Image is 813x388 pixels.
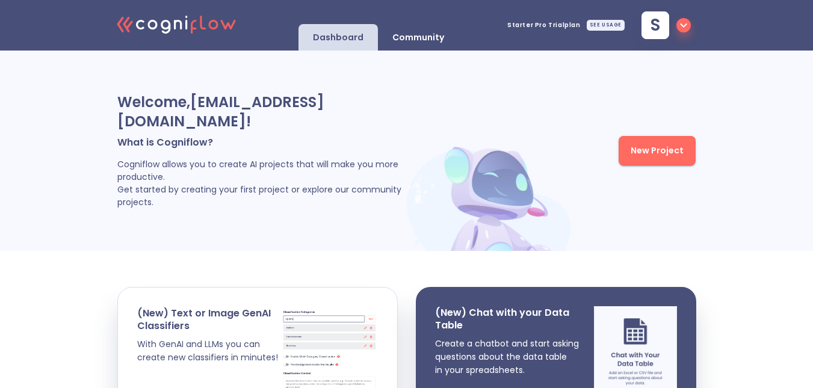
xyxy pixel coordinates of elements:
div: SEE USAGE [587,20,625,31]
span: s [651,17,660,34]
p: Community [392,32,444,43]
button: New Project [619,136,696,165]
button: s [632,8,696,43]
p: Dashboard [313,32,363,43]
p: (New) Text or Image GenAI Classifiers [137,307,281,333]
p: (New) Chat with your Data Table [435,306,594,332]
img: header robot [403,137,578,251]
p: What is Cogniflow? [117,136,403,149]
span: Starter Pro Trial plan [507,22,581,28]
p: Cogniflow allows you to create AI projects that will make you more productive. Get started by cre... [117,158,403,209]
span: New Project [631,143,684,158]
p: Welcome, [EMAIL_ADDRESS][DOMAIN_NAME] ! [117,93,403,131]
